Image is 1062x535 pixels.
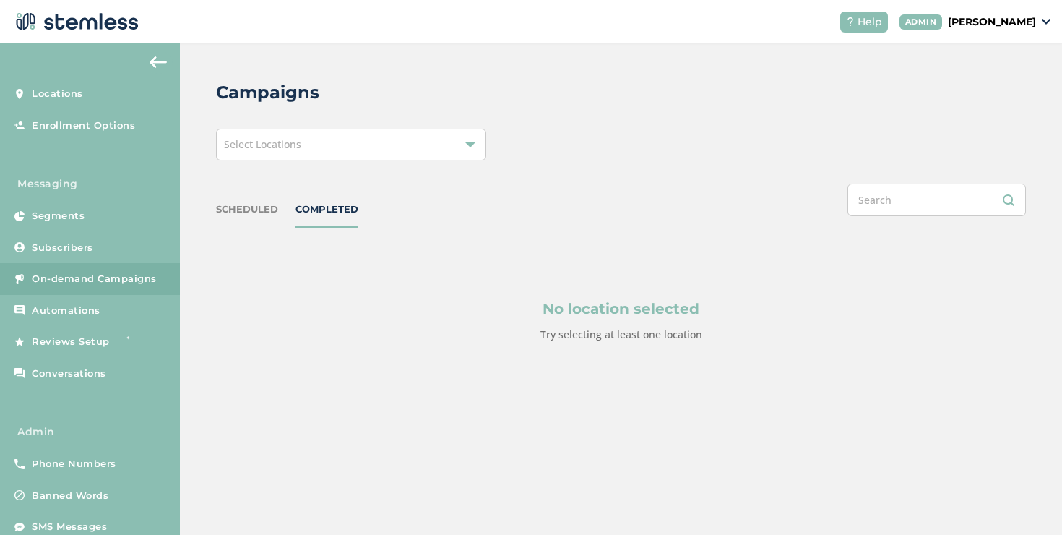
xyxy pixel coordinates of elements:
[224,137,301,151] span: Select Locations
[948,14,1036,30] p: [PERSON_NAME]
[899,14,943,30] div: ADMIN
[32,335,110,349] span: Reviews Setup
[32,520,107,534] span: SMS Messages
[32,119,135,133] span: Enrollment Options
[847,184,1026,216] input: Search
[32,87,83,101] span: Locations
[32,457,116,471] span: Phone Numbers
[295,202,358,217] div: COMPLETED
[32,304,100,318] span: Automations
[32,241,93,255] span: Subscribers
[846,17,855,26] img: icon-help-white-03924b79.svg
[1042,19,1050,25] img: icon_down-arrow-small-66adaf34.svg
[12,7,139,36] img: logo-dark-0685b13c.svg
[540,328,702,341] label: Try selecting at least one location
[32,367,106,381] span: Conversations
[858,14,882,30] span: Help
[32,489,108,503] span: Banned Words
[150,56,167,68] img: icon-arrow-back-accent-c549486e.svg
[32,272,157,286] span: On-demand Campaigns
[285,298,957,320] p: No location selected
[32,209,85,223] span: Segments
[216,80,319,106] h2: Campaigns
[121,328,150,356] img: glitter-stars-b7820f95.gif
[216,202,278,217] div: SCHEDULED
[990,466,1062,535] iframe: Chat Widget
